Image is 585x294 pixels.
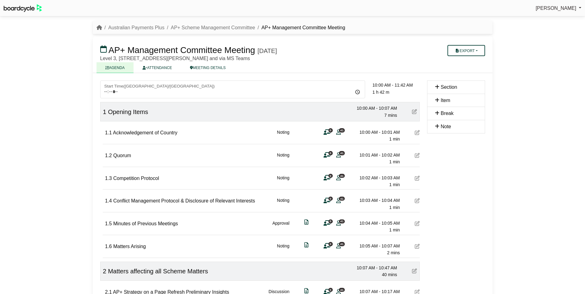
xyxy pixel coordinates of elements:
span: [PERSON_NAME] [536,6,576,11]
div: 10:00 AM - 10:07 AM [354,105,397,112]
span: 41 [339,151,345,155]
span: Quorum [113,153,131,158]
span: 41 [339,174,345,178]
span: Matters Arising [113,244,146,249]
span: 0 [328,197,333,201]
span: Matters affecting all Scheme Matters [108,268,208,275]
span: 0 [328,174,333,178]
span: 1.1 [105,130,112,135]
span: 1 min [389,182,400,187]
span: 2 mins [387,250,400,255]
div: Noting [277,152,289,165]
a: AGENDA [97,62,134,73]
span: 1 min [389,137,400,141]
span: 41 [339,219,345,223]
div: Noting [277,243,289,256]
span: 41 [339,197,345,201]
span: Minutes of Previous Meetings [113,221,178,226]
a: ATTENDANCE [134,62,181,73]
span: 7 mins [384,113,397,118]
span: 1.2 [105,153,112,158]
span: 1.4 [105,198,112,203]
div: 10:07 AM - 10:47 AM [354,264,397,271]
div: 10:04 AM - 10:05 AM [357,220,400,227]
span: Note [441,124,451,129]
div: 10:03 AM - 10:04 AM [357,197,400,204]
div: Noting [277,174,289,188]
span: 1.6 [105,244,112,249]
span: 1 min [389,205,400,210]
span: 1 [103,108,106,115]
span: 0 [328,151,333,155]
div: 10:00 AM - 11:42 AM [373,82,420,88]
span: 1 min [389,159,400,164]
span: Conflict Management Protocol & Disclosure of Relevant Interests [113,198,255,203]
span: 41 [339,288,345,292]
div: Noting [277,129,289,143]
span: Item [441,98,450,103]
span: 41 [339,128,345,132]
span: 40 mins [382,272,397,277]
span: 1.3 [105,176,112,181]
span: 0 [328,219,333,223]
a: [PERSON_NAME] [536,4,581,12]
div: Noting [277,197,289,211]
div: 10:00 AM - 10:01 AM [357,129,400,136]
a: AP+ Scheme Management Committee [171,25,255,30]
a: Australian Payments Plus [108,25,164,30]
span: Level 3, [STREET_ADDRESS][PERSON_NAME] and via MS Teams [100,56,250,61]
span: 0 [328,288,333,292]
div: [DATE] [257,47,277,55]
span: 41 [339,242,345,246]
div: 10:01 AM - 10:02 AM [357,152,400,158]
span: Section [441,84,457,90]
span: 2 [103,268,106,275]
span: Break [441,111,454,116]
span: Opening Items [108,108,148,115]
img: BoardcycleBlackGreen-aaafeed430059cb809a45853b8cf6d952af9d84e6e89e1f1685b34bfd5cb7d64.svg [4,4,42,12]
li: AP+ Management Committee Meeting [255,24,345,32]
div: Approval [272,220,289,234]
span: 0 [328,242,333,246]
span: 1 h 42 m [373,90,389,95]
div: 10:05 AM - 10:07 AM [357,243,400,249]
span: AP+ Management Committee Meeting [109,45,255,55]
div: 10:02 AM - 10:03 AM [357,174,400,181]
span: 0 [328,128,333,132]
span: Competition Protocol [113,176,159,181]
span: 1.5 [105,221,112,226]
span: 1 min [389,227,400,232]
a: MEETING DETAILS [181,62,235,73]
button: Export [447,45,485,56]
span: Acknowledgement of Country [113,130,177,135]
nav: breadcrumb [97,24,345,32]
